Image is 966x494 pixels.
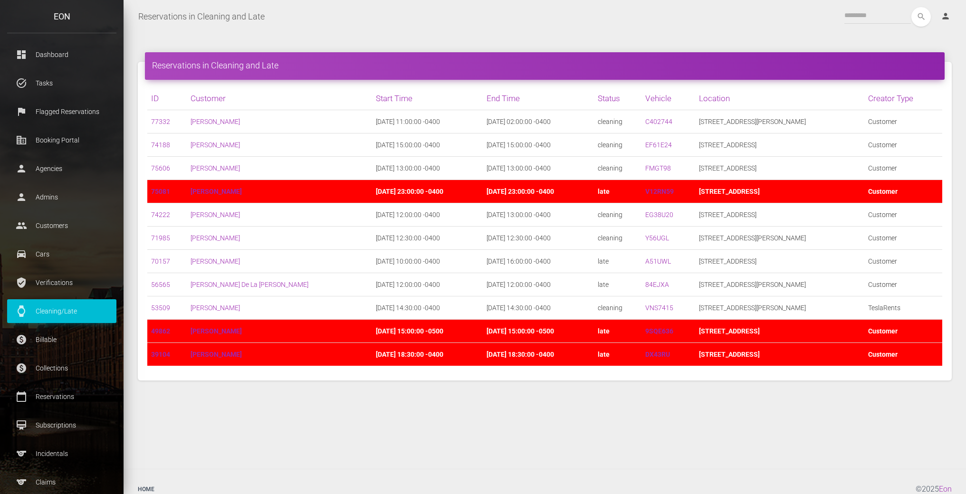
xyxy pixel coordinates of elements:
a: EF61E24 [645,141,672,149]
th: Creator Type [864,87,942,110]
a: 74222 [151,211,170,218]
td: cleaning [594,227,641,250]
a: DX43RU [645,351,670,358]
a: [PERSON_NAME] [191,351,242,358]
a: people Customers [7,214,116,237]
a: person Admins [7,185,116,209]
p: Agencies [14,161,109,176]
a: 70157 [151,257,170,265]
a: FMGT98 [645,164,671,172]
p: Dashboard [14,47,109,62]
h4: Reservations in Cleaning and Late [152,59,937,71]
td: [STREET_ADDRESS] [695,320,864,343]
a: Reservations in Cleaning and Late [138,5,265,28]
td: [DATE] 10:00:00 -0400 [372,250,483,273]
p: Billable [14,332,109,347]
p: Claims [14,475,109,489]
td: [DATE] 13:00:00 -0400 [483,157,594,180]
p: Customers [14,218,109,233]
td: cleaning [594,157,641,180]
a: 84EJXA [645,281,669,288]
p: Booking Portal [14,133,109,147]
td: [DATE] 12:00:00 -0400 [372,203,483,227]
th: ID [147,87,187,110]
a: drive_eta Cars [7,242,116,266]
th: Vehicle [641,87,695,110]
a: 56565 [151,281,170,288]
a: dashboard Dashboard [7,43,116,66]
a: watch Cleaning/Late [7,299,116,323]
td: cleaning [594,296,641,320]
a: 71985 [151,234,170,242]
td: cleaning [594,203,641,227]
td: Customer [864,250,942,273]
p: Incidentals [14,446,109,461]
a: [PERSON_NAME] [191,327,242,335]
td: Customer [864,110,942,133]
a: VNS7415 [645,304,673,312]
button: search [911,7,931,27]
td: [DATE] 15:00:00 -0400 [483,133,594,157]
td: [DATE] 12:00:00 -0400 [372,273,483,296]
a: [PERSON_NAME] De La [PERSON_NAME] [191,281,308,288]
a: 74188 [151,141,170,149]
td: [DATE] 18:30:00 -0400 [483,343,594,366]
td: [DATE] 12:30:00 -0400 [372,227,483,250]
a: sports Incidentals [7,442,116,465]
td: late [594,250,641,273]
a: [PERSON_NAME] [191,234,240,242]
th: Customer [187,87,372,110]
a: 77332 [151,118,170,125]
td: [DATE] 12:00:00 -0400 [483,273,594,296]
p: Cars [14,247,109,261]
td: Customer [864,273,942,296]
td: Customer [864,180,942,203]
td: [DATE] 23:00:00 -0400 [483,180,594,203]
a: V12RN59 [645,188,674,195]
a: person [934,7,959,26]
a: C402744 [645,118,672,125]
td: [DATE] 12:30:00 -0400 [483,227,594,250]
p: Cleaning/Late [14,304,109,318]
a: paid Collections [7,356,116,380]
a: verified_user Verifications [7,271,116,294]
a: [PERSON_NAME] [191,118,240,125]
td: Customer [864,320,942,343]
td: cleaning [594,133,641,157]
td: [STREET_ADDRESS] [695,203,864,227]
td: [DATE] 16:00:00 -0400 [483,250,594,273]
a: EG38U20 [645,211,673,218]
p: Collections [14,361,109,375]
td: late [594,320,641,343]
td: [DATE] 14:30:00 -0400 [372,296,483,320]
i: person [941,11,950,21]
td: late [594,180,641,203]
a: paid Billable [7,328,116,351]
td: TeslaRents [864,296,942,320]
td: [STREET_ADDRESS][PERSON_NAME] [695,227,864,250]
a: 75606 [151,164,170,172]
a: corporate_fare Booking Portal [7,128,116,152]
p: Subscriptions [14,418,109,432]
td: [DATE] 23:00:00 -0400 [372,180,483,203]
p: Verifications [14,275,109,290]
td: [DATE] 15:00:00 -0500 [483,320,594,343]
td: [STREET_ADDRESS] [695,250,864,273]
a: task_alt Tasks [7,71,116,95]
p: Reservations [14,389,109,404]
td: [DATE] 13:00:00 -0400 [372,157,483,180]
td: [DATE] 18:30:00 -0400 [372,343,483,366]
td: late [594,273,641,296]
a: 49862 [151,327,170,335]
a: card_membership Subscriptions [7,413,116,437]
td: [DATE] 15:00:00 -0500 [372,320,483,343]
td: [DATE] 14:30:00 -0400 [483,296,594,320]
td: [STREET_ADDRESS] [695,133,864,157]
a: [PERSON_NAME] [191,141,240,149]
td: [DATE] 02:00:00 -0400 [483,110,594,133]
a: sports Claims [7,470,116,494]
td: Customer [864,203,942,227]
th: Location [695,87,864,110]
td: [STREET_ADDRESS] [695,180,864,203]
